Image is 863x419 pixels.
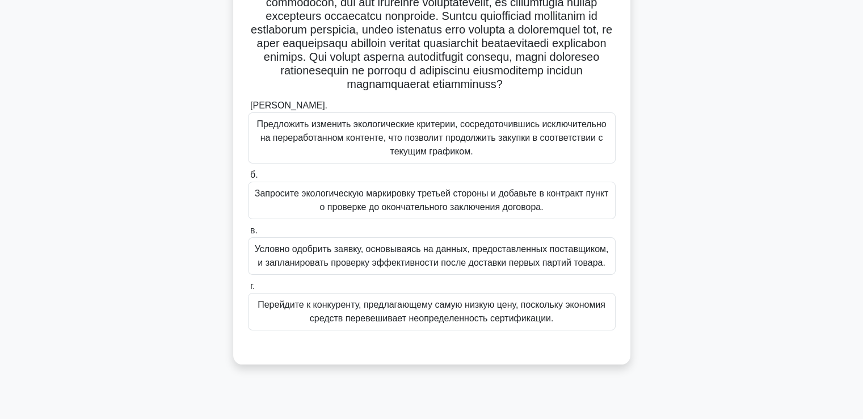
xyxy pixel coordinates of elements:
[250,170,258,179] font: б.
[250,281,255,291] font: г.
[256,119,606,156] font: Предложить изменить экологические критерии, сосредоточившись исключительно на переработанном конт...
[258,300,605,323] font: Перейдите к конкуренту, предлагающему самую низкую цену, поскольку экономия средств перевешивает ...
[255,244,609,267] font: Условно одобрить заявку, основываясь на данных, предоставленных поставщиком, и запланировать пров...
[255,188,609,212] font: Запросите экологическую маркировку третьей стороны и добавьте в контракт пункт о проверке до окон...
[250,225,258,235] font: в.
[250,100,327,110] font: [PERSON_NAME].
